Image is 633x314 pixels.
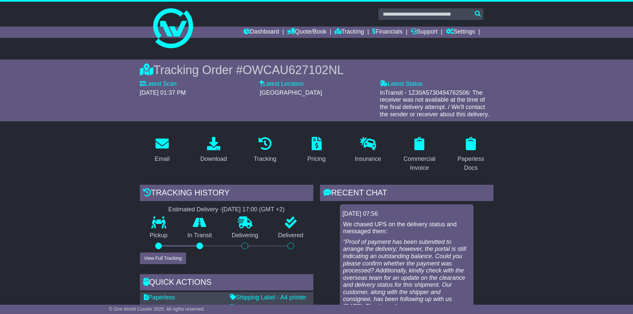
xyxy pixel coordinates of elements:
[150,135,174,166] a: Email
[249,135,280,166] a: Tracking
[351,135,385,166] a: Insurance
[140,274,313,292] div: Quick Actions
[355,155,381,163] div: Insurance
[343,210,471,218] div: [DATE] 07:56
[380,80,422,88] label: Latest Status
[268,232,313,239] p: Delivered
[244,27,279,38] a: Dashboard
[380,89,489,118] span: InTransit - 1Z30A5730494762506: The receiver was not available at the time of the final delivery ...
[260,80,304,88] label: Latest Location
[320,185,493,203] div: RECENT CHAT
[260,89,322,96] span: [GEOGRAPHIC_DATA]
[243,63,344,77] span: OWCAU627102NL
[140,89,186,96] span: [DATE] 01:37 PM
[287,27,326,38] a: Quote/Book
[109,306,205,312] span: © One World Courier 2025. All rights reserved.
[303,135,330,166] a: Pricing
[254,155,276,163] div: Tracking
[140,80,177,88] label: Latest Scan
[372,27,402,38] a: Financials
[140,185,313,203] div: Tracking history
[200,155,227,163] div: Download
[222,232,268,239] p: Delivering
[397,135,442,175] a: Commercial Invoice
[343,239,466,310] em: "Proof of payment has been submitted to arrange the delivery; however, the portal is still indica...
[335,27,364,38] a: Tracking
[449,135,493,175] a: Paperless Docs
[343,221,470,235] p: We chased UPS on the delivery status and messaged them:
[140,232,178,239] p: Pickup
[307,155,326,163] div: Pricing
[446,27,475,38] a: Settings
[140,253,186,264] button: View Full Tracking
[144,294,175,301] a: Paperless
[222,206,285,213] div: [DATE] 17:00 (GMT +2)
[230,294,306,301] a: Shipping Label - A4 printer
[411,27,438,38] a: Support
[140,206,313,213] div: Estimated Delivery -
[177,232,222,239] p: In Transit
[140,63,493,77] div: Tracking Order #
[196,135,231,166] a: Download
[401,155,438,172] div: Commercial Invoice
[155,155,169,163] div: Email
[453,155,489,172] div: Paperless Docs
